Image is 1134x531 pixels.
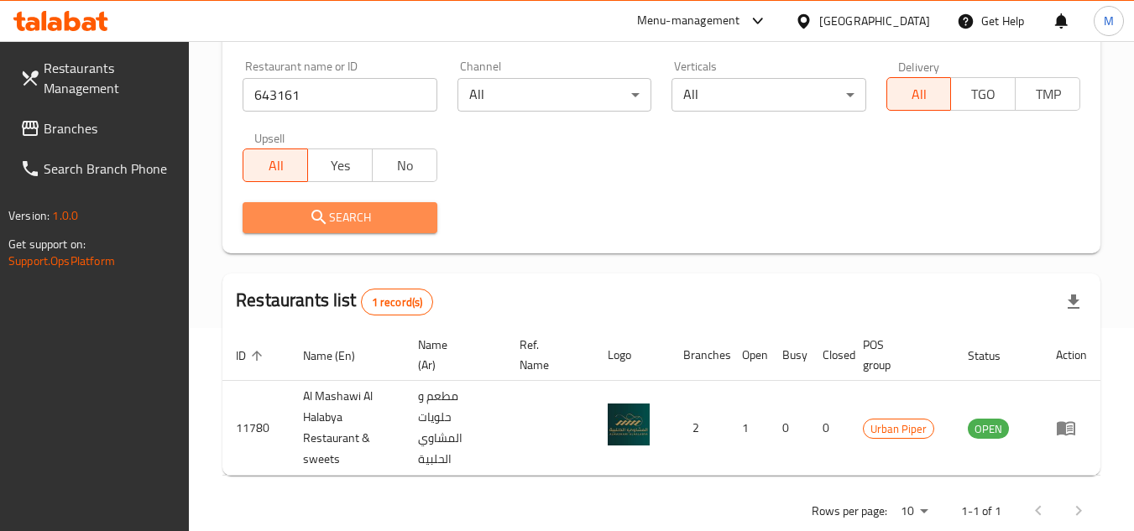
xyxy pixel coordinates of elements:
[1056,418,1087,438] div: Menu
[457,78,651,112] div: All
[362,294,433,310] span: 1 record(s)
[637,11,740,31] div: Menu-management
[236,288,433,315] h2: Restaurants list
[520,335,574,375] span: Ref. Name
[894,499,934,524] div: Rows per page:
[405,381,506,476] td: مطعم و حلويات المشاوي الحلبية
[7,148,190,189] a: Search Branch Phone
[809,330,849,381] th: Closed
[7,108,190,148] a: Branches
[243,78,436,112] input: Search for restaurant name or ID..
[243,148,308,182] button: All
[968,419,1009,439] span: OPEN
[594,330,670,381] th: Logo
[670,381,729,476] td: 2
[1043,330,1100,381] th: Action
[968,346,1022,366] span: Status
[52,205,78,226] span: 1.0.0
[315,154,366,178] span: Yes
[1104,12,1114,30] span: M
[307,148,373,182] button: Yes
[8,233,86,255] span: Get support on:
[303,346,377,366] span: Name (En)
[958,82,1009,107] span: TGO
[361,289,434,315] div: Total records count
[8,250,115,272] a: Support.OpsPlatform
[729,381,769,476] td: 1
[418,335,486,375] span: Name (Ar)
[44,118,176,138] span: Branches
[809,381,849,476] td: 0
[1022,82,1074,107] span: TMP
[608,403,650,445] img: Al Mashawi Al Halabya Restaurant & sweets
[372,148,437,182] button: No
[1053,282,1094,322] div: Export file
[290,381,405,476] td: Al Mashawi Al Halabya Restaurant & sweets
[250,154,301,178] span: All
[8,205,50,226] span: Version:
[7,48,190,108] a: Restaurants Management
[222,381,290,476] td: 11780
[886,77,952,111] button: All
[864,419,933,439] span: Urban Piper
[254,132,285,143] label: Upsell
[256,207,423,228] span: Search
[243,20,1080,45] h2: Restaurant search
[670,330,729,381] th: Branches
[243,202,436,233] button: Search
[819,12,930,30] div: [GEOGRAPHIC_DATA]
[968,419,1009,439] div: OPEN
[236,346,268,366] span: ID
[812,501,887,522] p: Rows per page:
[863,335,934,375] span: POS group
[44,159,176,179] span: Search Branch Phone
[950,77,1016,111] button: TGO
[672,78,865,112] div: All
[222,330,1100,476] table: enhanced table
[44,58,176,98] span: Restaurants Management
[961,501,1001,522] p: 1-1 of 1
[769,381,809,476] td: 0
[379,154,431,178] span: No
[1015,77,1080,111] button: TMP
[894,82,945,107] span: All
[898,60,940,72] label: Delivery
[729,330,769,381] th: Open
[769,330,809,381] th: Busy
